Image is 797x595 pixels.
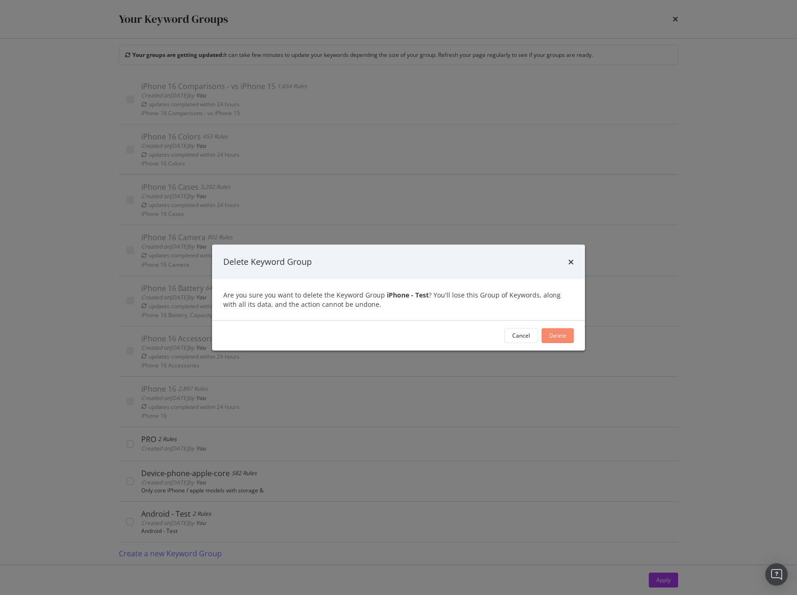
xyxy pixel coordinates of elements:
div: Delete [549,332,566,339]
div: Delete Keyword Group [223,256,312,268]
div: times [568,256,574,268]
button: Cancel [504,328,538,343]
div: Open Intercom Messenger [765,563,788,586]
button: Delete [542,328,574,343]
div: Are you sure you want to delete the Keyword Group ? You'll lose this Group of Keywords, along wit... [223,290,574,309]
div: modal [212,245,585,351]
div: Cancel [512,332,530,339]
b: iPhone - Test [387,290,429,299]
